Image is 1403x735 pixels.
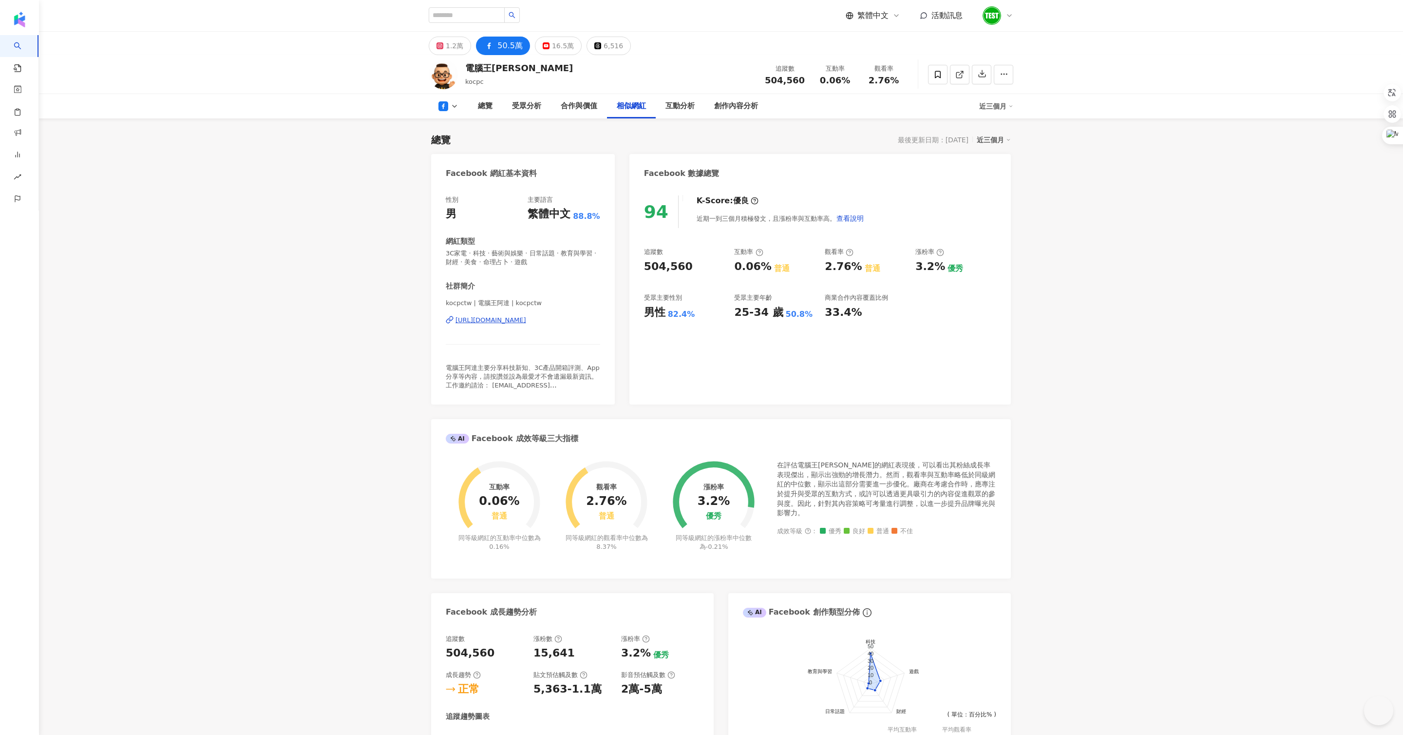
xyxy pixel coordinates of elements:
[446,316,600,325] a: [URL][DOMAIN_NAME]
[734,293,772,302] div: 受眾主要年齡
[765,75,805,85] span: 504,560
[844,528,865,535] span: 良好
[942,725,996,735] div: 平均觀看率
[915,259,945,274] div: 3.2%
[653,650,669,660] div: 優秀
[734,248,763,256] div: 互動率
[446,168,537,179] div: Facebook 網紅基本資料
[820,528,841,535] span: 優秀
[446,299,600,308] span: kocpctw | 電腦王阿達 | kocpctw
[12,12,27,27] img: logo icon
[533,635,562,643] div: 漲粉數
[621,682,662,697] div: 2萬-5萬
[457,534,542,551] div: 同等級網紅的互動率中位數為
[808,669,832,674] text: 教育與學習
[512,100,541,112] div: 受眾分析
[431,133,451,147] div: 總覽
[948,263,963,274] div: 優秀
[979,98,1013,114] div: 近三個月
[586,495,626,508] div: 2.76%
[621,635,650,643] div: 漲粉率
[429,60,458,89] img: KOL Avatar
[786,309,813,320] div: 50.8%
[14,167,21,189] span: rise
[825,293,888,302] div: 商業合作內容覆蓋比例
[644,248,663,256] div: 追蹤數
[446,249,600,267] span: 3C家電 · 科技 · 藝術與娛樂 · 日常話題 · 教育與學習 · 財經 · 美食 · 命理占卜 · 遊戲
[644,259,693,274] div: 504,560
[446,635,465,643] div: 追蹤數
[698,495,730,508] div: 3.2%
[816,64,853,74] div: 互動率
[909,669,919,674] text: 遊戲
[596,483,617,491] div: 觀看率
[587,37,631,55] button: 6,516
[533,646,575,661] div: 15,641
[668,309,695,320] div: 82.4%
[465,78,484,85] span: kocpc
[777,528,996,535] div: 成效等級 ：
[931,11,963,20] span: 活動訊息
[446,434,469,444] div: AI
[868,651,873,657] text: 40
[446,433,578,444] div: Facebook 成效等級三大指標
[836,209,864,228] button: 查看說明
[888,725,942,735] div: 平均互動率
[825,708,845,714] text: 日常話題
[535,37,582,55] button: 16.5萬
[825,248,853,256] div: 觀看率
[734,259,771,274] div: 0.06%
[868,658,873,663] text: 30
[573,211,600,222] span: 88.8%
[697,209,864,228] div: 近期一到三個月積極發文，且漲粉率與互動率高。
[621,646,651,661] div: 3.2%
[533,682,602,697] div: 5,363-1.1萬
[644,202,668,222] div: 94
[561,100,597,112] div: 合作與價值
[868,672,873,678] text: 10
[714,100,758,112] div: 創作內容分析
[865,263,880,274] div: 普通
[868,643,873,649] text: 50
[777,461,996,518] div: 在評估電腦王[PERSON_NAME]的網紅表現後，可以看出其粉絲成長率表現傑出，顯示出強勁的增長潛力。然而，觀看率與互動率略低於同級網紅的中位數，顯示出這部分需要進一步優化。廠商在考慮合作時，...
[446,607,537,618] div: Facebook 成長趨勢分析
[836,214,864,222] span: 查看說明
[446,236,475,247] div: 網紅類型
[14,35,33,73] a: search
[644,305,665,320] div: 男性
[866,639,875,644] text: 科技
[458,682,479,697] div: 正常
[983,6,1001,25] img: unnamed.png
[489,483,510,491] div: 互動率
[533,671,588,679] div: 貼文預估觸及數
[861,607,873,619] span: info-circle
[706,512,721,521] div: 優秀
[644,293,682,302] div: 受眾主要性別
[865,64,902,74] div: 觀看率
[869,679,872,685] text: 0
[706,543,728,550] span: -0.21%
[825,259,862,274] div: 2.76%
[733,195,749,206] div: 優良
[977,134,1011,146] div: 近三個月
[552,39,574,53] div: 16.5萬
[446,712,490,722] div: 追蹤趨勢圖表
[621,671,675,679] div: 影音預估觸及數
[446,281,475,291] div: 社群簡介
[528,207,570,222] div: 繁體中文
[868,665,873,671] text: 20
[599,512,614,521] div: 普通
[697,195,758,206] div: K-Score :
[446,646,494,661] div: 504,560
[489,543,509,550] span: 0.16%
[476,37,530,55] button: 50.5萬
[604,39,623,53] div: 6,516
[478,100,493,112] div: 總覽
[497,39,523,53] div: 50.5萬
[915,248,944,256] div: 漲粉率
[509,12,515,19] span: search
[617,100,646,112] div: 相似網紅
[671,534,757,551] div: 同等級網紅的漲粉率中位數為
[774,263,790,274] div: 普通
[665,100,695,112] div: 互動分析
